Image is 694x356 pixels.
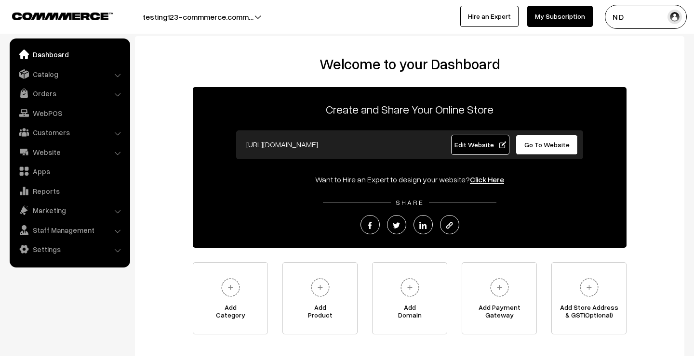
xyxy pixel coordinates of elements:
[12,85,127,102] a: Orders
[373,304,447,323] span: Add Domain
[193,174,627,185] div: Want to Hire an Expert to design your website?
[145,55,675,73] h2: Welcome to your Dashboard
[460,6,519,27] a: Hire an Expert
[372,262,447,334] a: AddDomain
[451,135,510,155] a: Edit Website
[12,13,113,20] img: COMMMERCE
[462,262,537,334] a: Add PaymentGateway
[283,304,357,323] span: Add Product
[193,262,268,334] a: AddCategory
[193,304,267,323] span: Add Category
[524,140,570,149] span: Go To Website
[527,6,593,27] a: My Subscription
[391,198,429,206] span: SHARE
[576,274,602,301] img: plus.svg
[217,274,244,301] img: plus.svg
[551,262,627,334] a: Add Store Address& GST(Optional)
[12,124,127,141] a: Customers
[462,304,536,323] span: Add Payment Gateway
[516,135,578,155] a: Go To Website
[282,262,358,334] a: AddProduct
[12,241,127,258] a: Settings
[12,221,127,239] a: Staff Management
[667,10,682,24] img: user
[12,104,127,122] a: WebPOS
[12,202,127,219] a: Marketing
[486,274,513,301] img: plus.svg
[454,140,506,149] span: Edit Website
[397,274,423,301] img: plus.svg
[605,5,687,29] button: N D
[12,46,127,63] a: Dashboard
[470,175,504,184] a: Click Here
[552,304,626,323] span: Add Store Address & GST(Optional)
[12,10,96,21] a: COMMMERCE
[12,65,127,83] a: Catalog
[12,182,127,200] a: Reports
[307,274,334,301] img: plus.svg
[12,143,127,161] a: Website
[193,101,627,118] p: Create and Share Your Online Store
[109,5,287,29] button: testing123-commmerce.comm…
[12,163,127,180] a: Apps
